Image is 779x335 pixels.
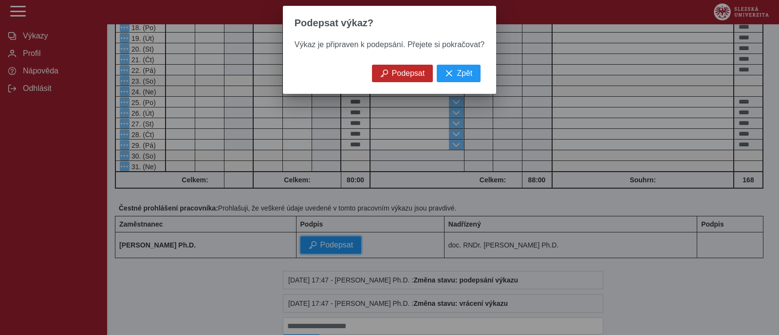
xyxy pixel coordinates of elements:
[295,18,373,29] span: Podepsat výkaz?
[392,69,425,78] span: Podepsat
[372,65,433,82] button: Podepsat
[437,65,481,82] button: Zpět
[457,69,472,78] span: Zpět
[295,40,484,49] span: Výkaz je připraven k podepsání. Přejete si pokračovat?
